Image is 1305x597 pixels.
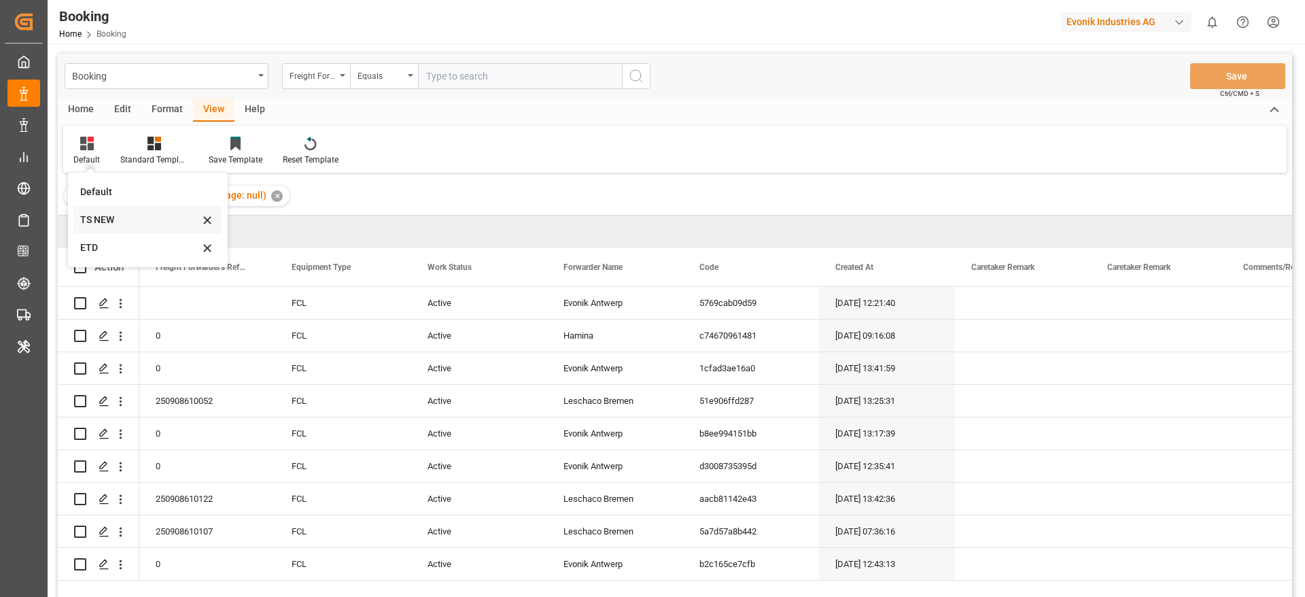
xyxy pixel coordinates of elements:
div: Press SPACE to select this row. [58,287,139,320]
div: d3008735395d [683,450,819,482]
div: Edit [104,99,141,122]
div: Active [411,385,547,417]
div: [DATE] 13:25:31 [819,385,955,417]
div: FCL [275,483,411,515]
div: Format [141,99,193,122]
div: Press SPACE to select this row. [58,352,139,385]
div: Press SPACE to select this row. [58,320,139,352]
span: Equipment Type [292,262,351,272]
div: FCL [275,417,411,449]
div: FCL [275,287,411,319]
div: FCL [275,515,411,547]
div: TS NEW [80,213,199,227]
div: Active [411,287,547,319]
div: 0 [139,450,275,482]
div: FCL [275,352,411,384]
div: b8ee994151bb [683,417,819,449]
div: 250908610122 [139,483,275,515]
div: Equals [358,67,404,82]
div: 5769cab09d59 [683,287,819,319]
div: Active [411,548,547,580]
span: Ctrl/CMD + S [1220,88,1259,99]
div: Press SPACE to select this row. [58,548,139,581]
div: Active [411,320,547,352]
div: FCL [275,548,411,580]
div: 5a7d57a8b442 [683,515,819,547]
div: Hamina [547,320,683,352]
a: Home [59,29,82,39]
div: [DATE] 13:17:39 [819,417,955,449]
div: 0 [139,417,275,449]
div: FCL [275,320,411,352]
button: open menu [350,63,418,89]
div: [DATE] 12:43:13 [819,548,955,580]
button: show 0 new notifications [1197,7,1228,37]
div: 0 [139,352,275,384]
div: View [193,99,234,122]
div: Reset Template [283,154,338,166]
button: open menu [282,63,350,89]
div: Booking [59,6,126,27]
div: Leschaco Bremen [547,483,683,515]
button: open menu [65,63,268,89]
div: Default [80,185,199,199]
button: Help Center [1228,7,1258,37]
div: [DATE] 09:16:08 [819,320,955,352]
div: Evonik Antwerp [547,450,683,482]
div: Leschaco Bremen [547,515,683,547]
div: [DATE] 12:35:41 [819,450,955,482]
div: Help [234,99,275,122]
div: Freight Forwarder's Reference No. [290,67,336,82]
div: Evonik Antwerp [547,352,683,384]
span: Code [699,262,718,272]
span: Freight Forwarder's Reference No. [156,262,247,272]
div: Evonik Antwerp [547,287,683,319]
div: Active [411,450,547,482]
div: 250908610107 [139,515,275,547]
button: Evonik Industries AG [1061,9,1197,35]
div: 0 [139,320,275,352]
div: FCL [275,385,411,417]
div: Press SPACE to select this row. [58,385,139,417]
div: 51e906ffd287 [683,385,819,417]
div: [DATE] 12:21:40 [819,287,955,319]
div: Active [411,352,547,384]
div: ETD [80,241,199,255]
div: ✕ [271,190,283,202]
div: Press SPACE to select this row. [58,515,139,548]
div: Press SPACE to select this row. [58,483,139,515]
span: Created At [835,262,873,272]
div: Active [411,417,547,449]
div: Booking [72,67,254,84]
div: 0 [139,548,275,580]
span: Caretaker Remark [971,262,1034,272]
div: [DATE] 13:42:36 [819,483,955,515]
div: Home [58,99,104,122]
div: Save Template [209,154,262,166]
div: Default [73,154,100,166]
div: [DATE] 07:36:16 [819,515,955,547]
div: Press SPACE to select this row. [58,450,139,483]
div: Leschaco Bremen [547,385,683,417]
span: Forwarder Name [563,262,623,272]
div: Active [411,483,547,515]
input: Type to search [418,63,622,89]
div: 1cfad3ae16a0 [683,352,819,384]
div: Action [94,261,124,273]
div: Evonik Industries AG [1061,12,1191,32]
div: 250908610052 [139,385,275,417]
div: Evonik Antwerp [547,417,683,449]
div: Active [411,515,547,547]
span: Caretaker Remark [1107,262,1170,272]
div: c74670961481 [683,320,819,352]
div: aacb81142e43 [683,483,819,515]
span: Work Status [428,262,472,272]
button: Save [1190,63,1285,89]
div: FCL [275,450,411,482]
div: b2c165ce7cfb [683,548,819,580]
button: search button [622,63,650,89]
div: Press SPACE to select this row. [58,417,139,450]
div: Evonik Antwerp [547,548,683,580]
div: [DATE] 13:41:59 [819,352,955,384]
div: Standard Templates [120,154,188,166]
